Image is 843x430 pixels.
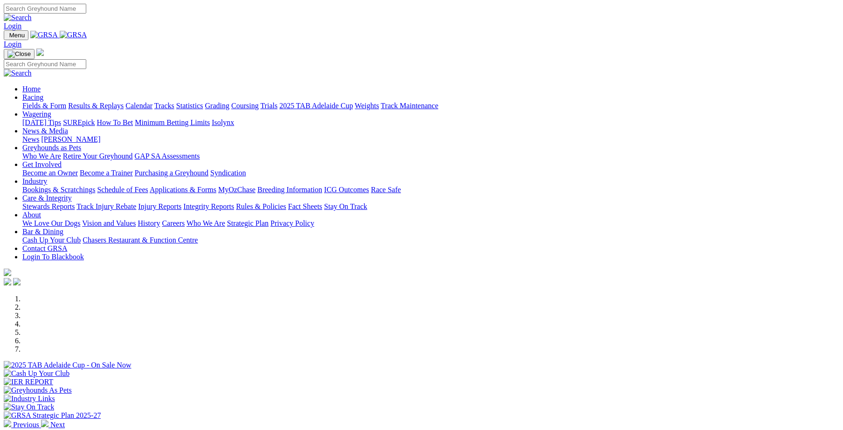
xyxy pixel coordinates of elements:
a: [PERSON_NAME] [41,135,100,143]
a: We Love Our Dogs [22,219,80,227]
a: Who We Are [22,152,61,160]
a: Wagering [22,110,51,118]
a: Login [4,40,21,48]
img: 2025 TAB Adelaide Cup - On Sale Now [4,361,131,369]
a: Breeding Information [257,186,322,194]
img: Industry Links [4,395,55,403]
a: Race Safe [371,186,401,194]
div: Greyhounds as Pets [22,152,839,160]
a: Strategic Plan [227,219,269,227]
button: Toggle navigation [4,49,35,59]
div: About [22,219,839,228]
img: Cash Up Your Club [4,369,69,378]
div: Bar & Dining [22,236,839,244]
img: chevron-left-pager-white.svg [4,420,11,427]
a: Track Injury Rebate [76,202,136,210]
a: Injury Reports [138,202,181,210]
a: Industry [22,177,47,185]
a: ICG Outcomes [324,186,369,194]
a: Rules & Policies [236,202,286,210]
input: Search [4,59,86,69]
div: News & Media [22,135,839,144]
a: Isolynx [212,118,234,126]
a: Previous [4,421,41,429]
img: Stay On Track [4,403,54,411]
img: facebook.svg [4,278,11,285]
a: Fact Sheets [288,202,322,210]
a: Who We Are [187,219,225,227]
a: Contact GRSA [22,244,67,252]
a: Greyhounds as Pets [22,144,81,152]
a: Privacy Policy [270,219,314,227]
span: Next [50,421,65,429]
a: Bookings & Scratchings [22,186,95,194]
img: twitter.svg [13,278,21,285]
a: Weights [355,102,379,110]
a: Syndication [210,169,246,177]
a: Get Involved [22,160,62,168]
div: Wagering [22,118,839,127]
a: News [22,135,39,143]
a: MyOzChase [218,186,256,194]
img: Search [4,14,32,22]
img: logo-grsa-white.png [4,269,11,276]
a: Stay On Track [324,202,367,210]
a: Tracks [154,102,174,110]
img: IER REPORT [4,378,53,386]
a: Retire Your Greyhound [63,152,133,160]
a: Coursing [231,102,259,110]
div: Care & Integrity [22,202,839,211]
a: How To Bet [97,118,133,126]
img: logo-grsa-white.png [36,49,44,56]
a: Bar & Dining [22,228,63,236]
a: Login To Blackbook [22,253,84,261]
a: Login [4,22,21,30]
a: History [138,219,160,227]
a: Vision and Values [82,219,136,227]
a: Results & Replays [68,102,124,110]
a: Care & Integrity [22,194,72,202]
a: Chasers Restaurant & Function Centre [83,236,198,244]
a: About [22,211,41,219]
a: Home [22,85,41,93]
a: Become a Trainer [80,169,133,177]
a: SUREpick [63,118,95,126]
a: News & Media [22,127,68,135]
div: Racing [22,102,839,110]
img: GRSA Strategic Plan 2025-27 [4,411,101,420]
a: Integrity Reports [183,202,234,210]
a: Statistics [176,102,203,110]
a: Applications & Forms [150,186,216,194]
a: Trials [260,102,277,110]
img: Greyhounds As Pets [4,386,72,395]
div: Get Involved [22,169,839,177]
img: Search [4,69,32,77]
a: Schedule of Fees [97,186,148,194]
a: Become an Owner [22,169,78,177]
a: Track Maintenance [381,102,438,110]
div: Industry [22,186,839,194]
span: Previous [13,421,39,429]
img: Close [7,50,31,58]
button: Toggle navigation [4,30,28,40]
a: Cash Up Your Club [22,236,81,244]
a: Next [41,421,65,429]
input: Search [4,4,86,14]
a: Purchasing a Greyhound [135,169,208,177]
a: Careers [162,219,185,227]
a: Minimum Betting Limits [135,118,210,126]
a: Racing [22,93,43,101]
a: [DATE] Tips [22,118,61,126]
img: GRSA [30,31,58,39]
a: 2025 TAB Adelaide Cup [279,102,353,110]
span: Menu [9,32,25,39]
img: GRSA [60,31,87,39]
a: Fields & Form [22,102,66,110]
img: chevron-right-pager-white.svg [41,420,48,427]
a: Stewards Reports [22,202,75,210]
a: Calendar [125,102,152,110]
a: Grading [205,102,229,110]
a: GAP SA Assessments [135,152,200,160]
